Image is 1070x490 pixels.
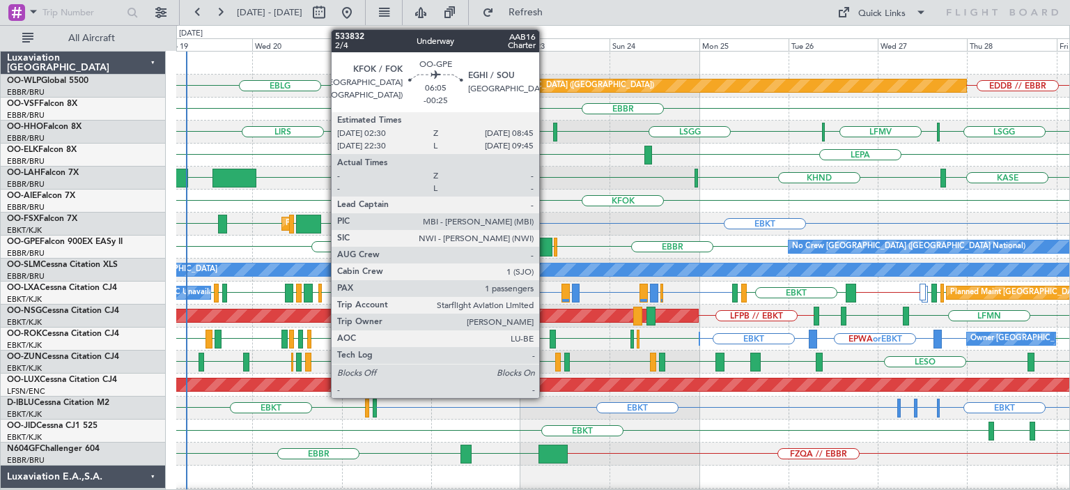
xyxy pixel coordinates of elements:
div: Thu 28 [967,38,1056,51]
a: OO-LAHFalcon 7X [7,169,79,177]
a: OO-LUXCessna Citation CJ4 [7,376,117,384]
a: EBKT/KJK [7,432,42,443]
a: EBKT/KJK [7,317,42,328]
a: OO-ELKFalcon 8X [7,146,77,154]
div: Sat 23 [520,38,610,51]
div: Planned Maint [GEOGRAPHIC_DATA] ([GEOGRAPHIC_DATA]) [435,75,654,96]
a: N604GFChallenger 604 [7,445,100,453]
div: [DATE] [179,28,203,40]
a: OO-ROKCessna Citation CJ4 [7,330,119,338]
div: Tue 19 [163,38,252,51]
a: OO-VSFFalcon 8X [7,100,77,108]
span: OO-LUX [7,376,40,384]
span: OO-ELK [7,146,38,154]
div: No Crew [GEOGRAPHIC_DATA] ([GEOGRAPHIC_DATA] National) [792,236,1025,257]
div: Wed 20 [252,38,341,51]
div: Quick Links [858,7,906,21]
span: OO-AIE [7,192,37,200]
a: EBKT/KJK [7,363,42,374]
span: OO-ZUN [7,353,42,361]
a: OO-ZUNCessna Citation CJ4 [7,353,119,361]
a: EBBR/BRU [7,455,45,466]
a: EBBR/BRU [7,248,45,259]
span: OO-HHO [7,123,43,131]
span: [DATE] - [DATE] [237,6,302,19]
a: EBKT/KJK [7,409,42,420]
div: Sun 24 [610,38,699,51]
a: OO-AIEFalcon 7X [7,192,75,200]
a: OO-GPEFalcon 900EX EASy II [7,238,123,246]
span: OO-LXA [7,284,40,292]
div: Tue 26 [789,38,878,51]
div: Thu 21 [342,38,431,51]
span: Refresh [497,8,555,17]
div: Fri 22 [431,38,520,51]
span: D-IBLU [7,399,34,407]
a: EBBR/BRU [7,87,45,98]
a: EBBR/BRU [7,202,45,213]
a: EBBR/BRU [7,133,45,144]
span: OO-GPE [7,238,40,246]
div: Planned Maint Kortrijk-[GEOGRAPHIC_DATA] [286,213,448,234]
a: OO-SLMCessna Citation XLS [7,261,118,269]
span: All Aircraft [36,33,147,43]
a: EBBR/BRU [7,110,45,121]
a: OO-FSXFalcon 7X [7,215,77,223]
a: EBKT/KJK [7,225,42,236]
div: Mon 25 [699,38,789,51]
div: Wed 27 [878,38,967,51]
a: EBKT/KJK [7,294,42,305]
span: OO-WLP [7,77,41,85]
button: Quick Links [830,1,933,24]
span: OO-SLM [7,261,40,269]
a: EBBR/BRU [7,179,45,190]
span: OO-JID [7,422,36,430]
span: OO-ROK [7,330,42,338]
a: OO-LXACessna Citation CJ4 [7,284,117,292]
span: N604GF [7,445,40,453]
a: EBKT/KJK [7,340,42,351]
a: D-IBLUCessna Citation M2 [7,399,109,407]
a: OO-WLPGlobal 5500 [7,77,88,85]
input: Trip Number [42,2,123,23]
span: OO-VSF [7,100,39,108]
span: OO-FSX [7,215,39,223]
a: OO-NSGCessna Citation CJ4 [7,307,119,315]
a: EBBR/BRU [7,156,45,167]
button: Refresh [476,1,559,24]
a: OO-HHOFalcon 8X [7,123,82,131]
span: OO-NSG [7,307,42,315]
a: OO-JIDCessna CJ1 525 [7,422,98,430]
span: OO-LAH [7,169,40,177]
button: All Aircraft [15,27,151,49]
a: EBBR/BRU [7,271,45,282]
a: LFSN/ENC [7,386,45,397]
